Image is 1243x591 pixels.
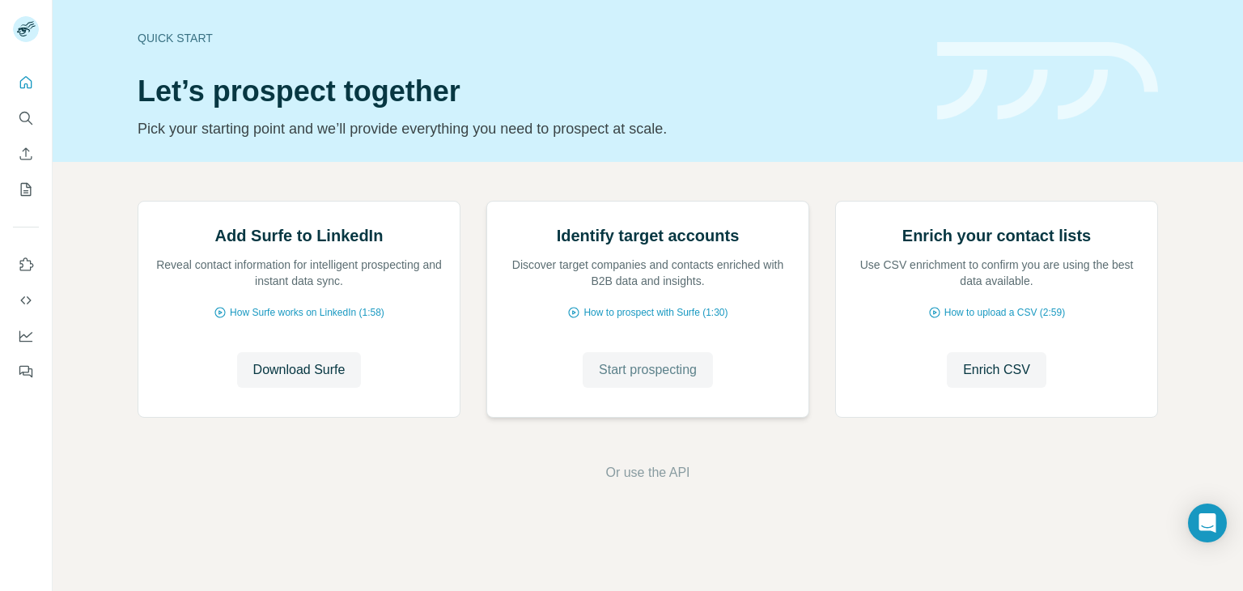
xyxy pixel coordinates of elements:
[13,175,39,204] button: My lists
[13,357,39,386] button: Feedback
[583,352,713,388] button: Start prospecting
[13,68,39,97] button: Quick start
[902,224,1091,247] h2: Enrich your contact lists
[963,360,1030,380] span: Enrich CSV
[13,286,39,315] button: Use Surfe API
[944,305,1065,320] span: How to upload a CSV (2:59)
[215,224,384,247] h2: Add Surfe to LinkedIn
[237,352,362,388] button: Download Surfe
[138,75,918,108] h1: Let’s prospect together
[557,224,740,247] h2: Identify target accounts
[230,305,384,320] span: How Surfe works on LinkedIn (1:58)
[13,250,39,279] button: Use Surfe on LinkedIn
[13,321,39,351] button: Dashboard
[155,257,443,289] p: Reveal contact information for intelligent prospecting and instant data sync.
[605,463,689,483] button: Or use the API
[1188,504,1227,542] div: Open Intercom Messenger
[503,257,792,289] p: Discover target companies and contacts enriched with B2B data and insights.
[138,30,918,46] div: Quick start
[947,352,1046,388] button: Enrich CSV
[13,104,39,133] button: Search
[852,257,1141,289] p: Use CSV enrichment to confirm you are using the best data available.
[13,139,39,168] button: Enrich CSV
[138,117,918,140] p: Pick your starting point and we’ll provide everything you need to prospect at scale.
[599,360,697,380] span: Start prospecting
[937,42,1158,121] img: banner
[253,360,346,380] span: Download Surfe
[583,305,728,320] span: How to prospect with Surfe (1:30)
